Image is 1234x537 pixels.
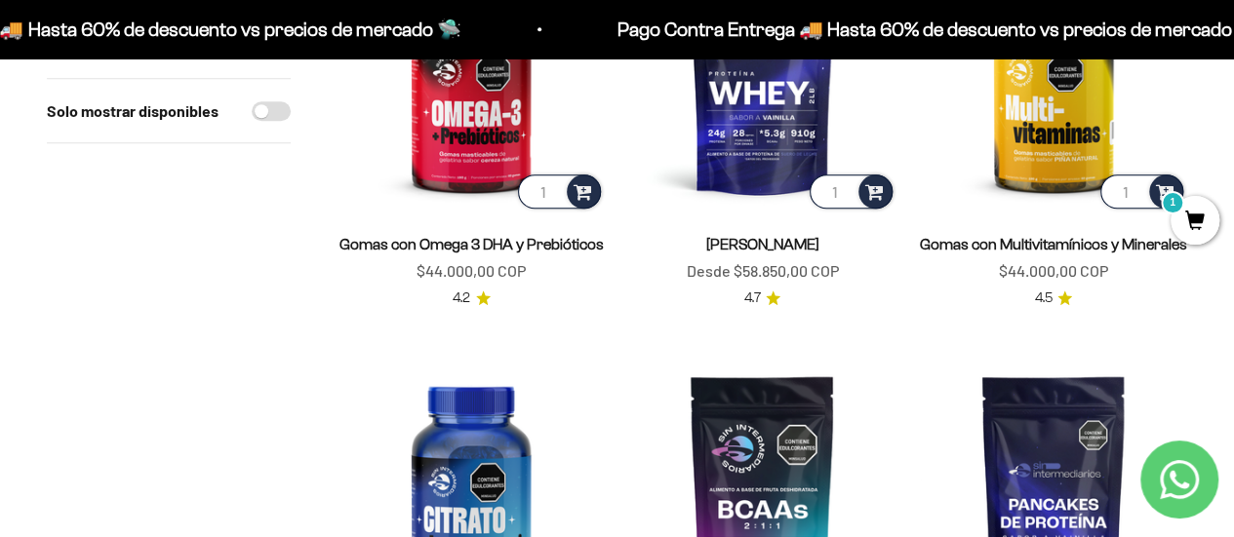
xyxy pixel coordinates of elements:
[1034,288,1072,309] a: 4.54.5 de 5.0 estrellas
[705,236,818,252] a: [PERSON_NAME]
[920,236,1187,252] a: Gomas con Multivitamínicos y Minerales
[47,98,219,124] label: Solo mostrar disponibles
[1034,288,1052,309] span: 4.5
[417,258,526,284] sale-price: $44.000,00 COP
[1161,191,1184,214] mark: 1
[743,288,760,309] span: 4.7
[453,288,491,309] a: 4.24.2 de 5.0 estrellas
[339,236,604,252] a: Gomas con Omega 3 DHA y Prebióticos
[453,288,470,309] span: 4.2
[538,14,1181,45] p: Pago Contra Entrega 🚚 Hasta 60% de descuento vs precios de mercado 🛸
[686,258,838,284] sale-price: Desde $58.850,00 COP
[743,288,780,309] a: 4.74.7 de 5.0 estrellas
[999,258,1108,284] sale-price: $44.000,00 COP
[1171,211,1219,233] a: 1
